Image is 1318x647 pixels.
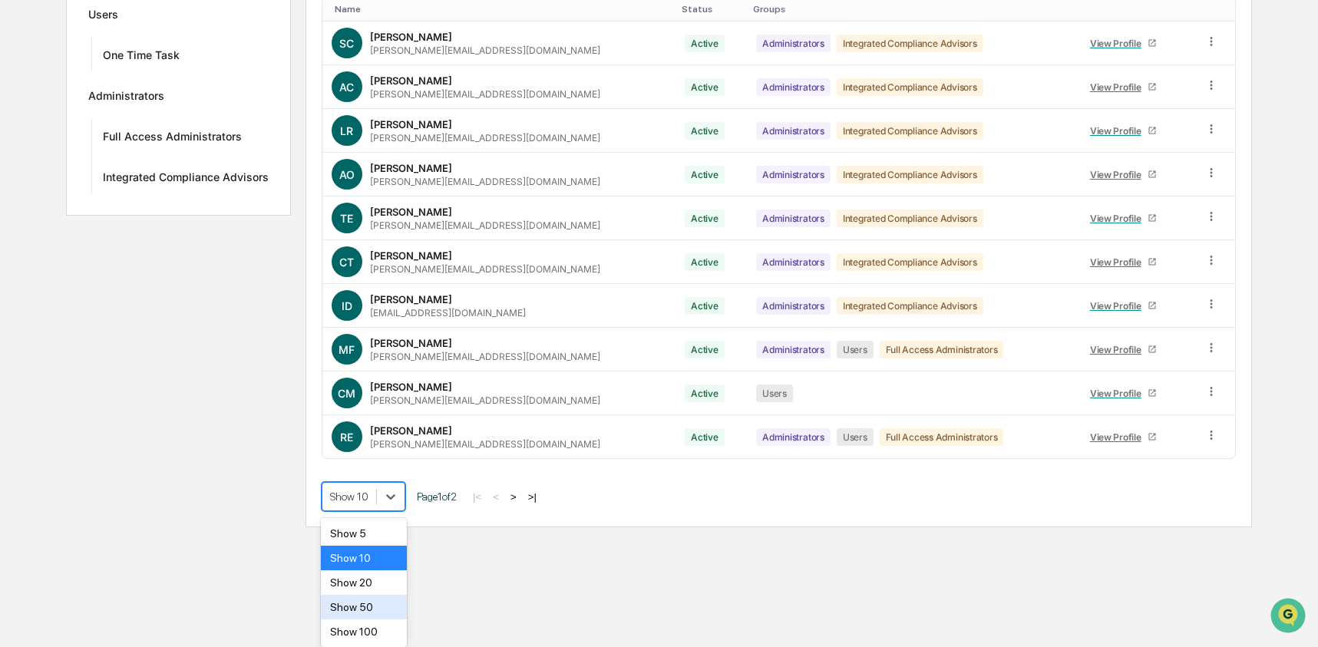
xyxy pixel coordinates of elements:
[9,187,105,215] a: 🖐️Preclearance
[488,490,504,503] button: <
[321,546,408,570] div: Show 10
[15,224,28,236] div: 🔎
[756,385,793,402] div: Users
[756,166,831,183] div: Administrators
[103,48,180,67] div: One Time Task
[31,223,97,238] span: Data Lookup
[1207,4,1229,15] div: Toggle SortBy
[685,385,725,402] div: Active
[1083,425,1163,449] a: View Profile
[340,212,353,225] span: TE
[108,259,186,272] a: Powered byPylon
[685,341,725,358] div: Active
[321,570,408,595] div: Show 20
[370,337,452,349] div: [PERSON_NAME]
[339,37,354,50] span: SC
[685,253,725,271] div: Active
[1083,206,1163,230] a: View Profile
[52,117,252,133] div: Start new chat
[105,187,197,215] a: 🗄️Attestations
[261,122,279,140] button: Start new chat
[88,89,164,107] div: Administrators
[1269,596,1310,638] iframe: Open customer support
[1090,125,1148,137] div: View Profile
[370,307,526,319] div: [EMAIL_ADDRESS][DOMAIN_NAME]
[370,394,600,406] div: [PERSON_NAME][EMAIL_ADDRESS][DOMAIN_NAME]
[837,35,983,52] div: Integrated Compliance Advisors
[756,122,831,140] div: Administrators
[1083,163,1163,187] a: View Profile
[685,210,725,227] div: Active
[339,343,355,356] span: MF
[506,490,521,503] button: >
[1090,256,1148,268] div: View Profile
[88,8,118,26] div: Users
[1083,294,1163,318] a: View Profile
[756,35,831,52] div: Administrators
[685,35,725,52] div: Active
[1090,169,1148,180] div: View Profile
[1090,388,1148,399] div: View Profile
[321,619,408,644] div: Show 100
[756,341,831,358] div: Administrators
[756,78,831,96] div: Administrators
[127,193,190,209] span: Attestations
[880,341,1004,358] div: Full Access Administrators
[756,210,831,227] div: Administrators
[756,428,831,446] div: Administrators
[370,438,600,450] div: [PERSON_NAME][EMAIL_ADDRESS][DOMAIN_NAME]
[370,45,600,56] div: [PERSON_NAME][EMAIL_ADDRESS][DOMAIN_NAME]
[52,133,194,145] div: We're available if you need us!
[370,220,600,231] div: [PERSON_NAME][EMAIL_ADDRESS][DOMAIN_NAME]
[880,428,1004,446] div: Full Access Administrators
[837,210,983,227] div: Integrated Compliance Advisors
[468,490,486,503] button: |<
[15,195,28,207] div: 🖐️
[1090,213,1148,224] div: View Profile
[370,424,452,437] div: [PERSON_NAME]
[370,31,452,43] div: [PERSON_NAME]
[837,428,874,446] div: Users
[339,168,355,181] span: AO
[685,297,725,315] div: Active
[1090,344,1148,355] div: View Profile
[103,170,269,189] div: Integrated Compliance Advisors
[370,176,600,187] div: [PERSON_NAME][EMAIL_ADDRESS][DOMAIN_NAME]
[370,293,452,305] div: [PERSON_NAME]
[682,4,741,15] div: Toggle SortBy
[837,122,983,140] div: Integrated Compliance Advisors
[370,162,452,174] div: [PERSON_NAME]
[1083,75,1163,99] a: View Profile
[753,4,1068,15] div: Toggle SortBy
[685,166,725,183] div: Active
[15,32,279,57] p: How can we help?
[685,122,725,140] div: Active
[1080,4,1189,15] div: Toggle SortBy
[339,81,354,94] span: AC
[417,490,457,503] span: Page 1 of 2
[370,74,452,87] div: [PERSON_NAME]
[370,206,452,218] div: [PERSON_NAME]
[153,260,186,272] span: Pylon
[335,4,669,15] div: Toggle SortBy
[9,216,103,244] a: 🔎Data Lookup
[837,78,983,96] div: Integrated Compliance Advisors
[1090,300,1148,312] div: View Profile
[338,387,355,400] span: CM
[837,253,983,271] div: Integrated Compliance Advisors
[111,195,124,207] div: 🗄️
[103,130,242,148] div: Full Access Administrators
[370,381,452,393] div: [PERSON_NAME]
[756,297,831,315] div: Administrators
[756,253,831,271] div: Administrators
[370,88,600,100] div: [PERSON_NAME][EMAIL_ADDRESS][DOMAIN_NAME]
[524,490,541,503] button: >|
[1083,338,1163,361] a: View Profile
[1090,81,1148,93] div: View Profile
[1090,38,1148,49] div: View Profile
[370,263,600,275] div: [PERSON_NAME][EMAIL_ADDRESS][DOMAIN_NAME]
[15,117,43,145] img: 1746055101610-c473b297-6a78-478c-a979-82029cc54cd1
[370,249,452,262] div: [PERSON_NAME]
